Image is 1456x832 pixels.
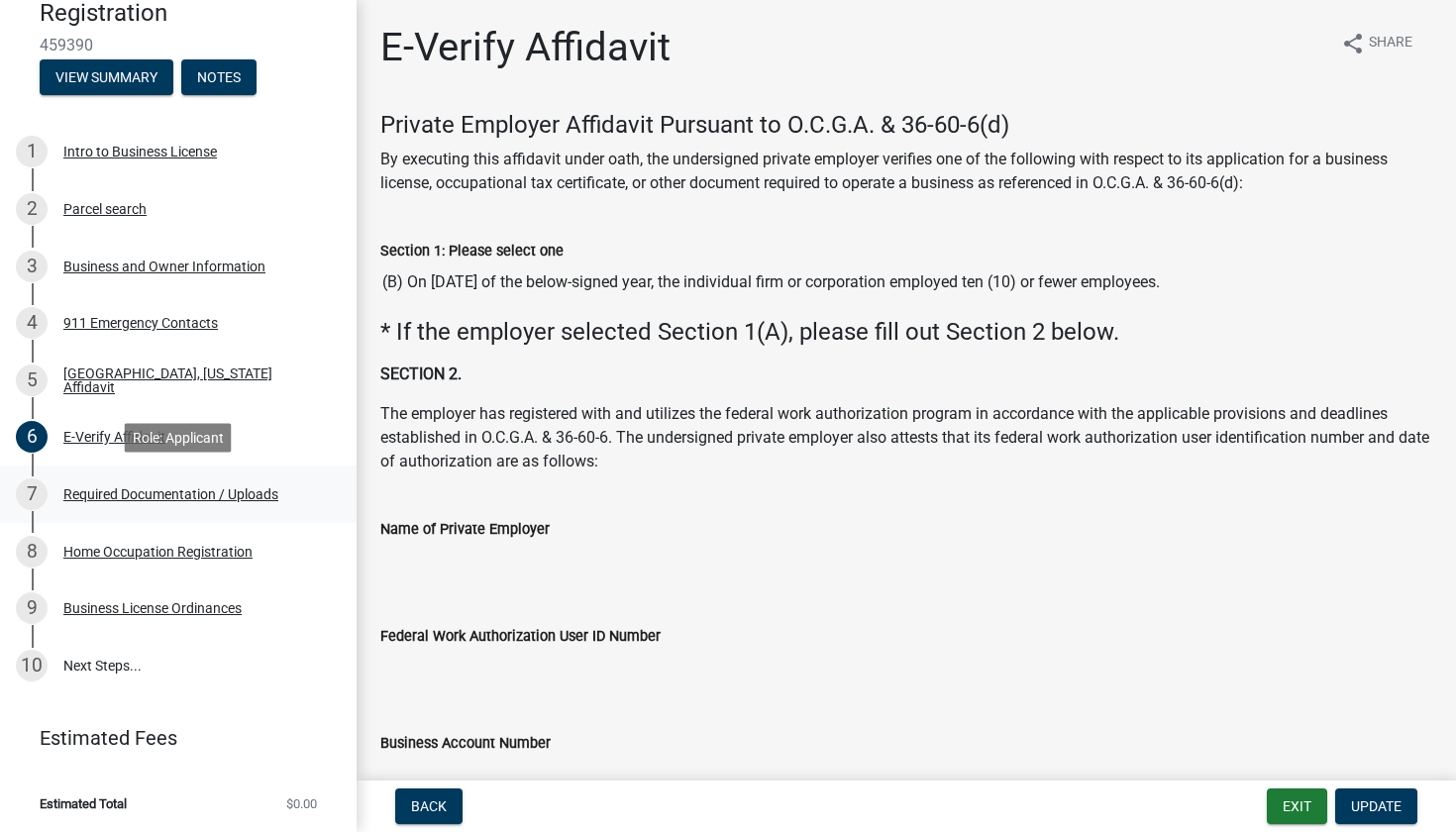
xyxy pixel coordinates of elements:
[1369,32,1412,55] span: Share
[181,59,257,95] button: Notes
[16,193,48,225] div: 2
[1267,788,1327,824] button: Exit
[16,536,48,568] div: 8
[380,402,1432,473] p: The employer has registered with and utilizes the federal work authorization program in accordanc...
[125,423,232,452] div: Role: Applicant
[63,545,253,559] div: Home Occupation Registration
[63,145,217,158] div: Intro to Business License
[380,111,1432,140] h4: Private Employer Affidavit Pursuant to O.C.G.A. & 36-60-6(d)
[16,307,48,339] div: 4
[380,630,661,644] label: Federal Work Authorization User ID Number
[63,202,147,216] div: Parcel search
[181,70,257,86] wm-modal-confirm: Notes
[1335,788,1417,824] button: Update
[411,798,447,814] span: Back
[380,737,551,751] label: Business Account Number
[63,430,165,444] div: E-Verify Affidavit
[16,251,48,282] div: 3
[1325,24,1428,62] button: shareShare
[40,797,127,810] span: Estimated Total
[1341,32,1365,55] i: share
[1351,798,1402,814] span: Update
[380,245,564,259] label: Section 1: Please select one
[286,797,317,810] span: $0.00
[16,421,48,453] div: 6
[380,523,550,537] label: Name of Private Employer
[16,592,48,624] div: 9
[63,601,242,615] div: Business License Ordinances
[16,718,325,758] a: Estimated Fees
[40,70,173,86] wm-modal-confirm: Summary
[16,136,48,167] div: 1
[40,59,173,95] button: View Summary
[16,478,48,510] div: 7
[16,650,48,681] div: 10
[63,487,278,501] div: Required Documentation / Uploads
[63,316,218,330] div: 911 Emergency Contacts
[63,366,325,394] div: [GEOGRAPHIC_DATA], [US_STATE] Affidavit
[63,260,265,273] div: Business and Owner Information
[380,318,1432,347] h4: * If the employer selected Section 1(A), please fill out Section 2 below.
[380,364,462,383] strong: SECTION 2.
[380,24,671,71] h1: E-Verify Affidavit
[395,788,463,824] button: Back
[380,148,1432,195] p: By executing this affidavit under oath, the undersigned private employer verifies one of the foll...
[16,364,48,396] div: 5
[40,36,317,54] span: 459390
